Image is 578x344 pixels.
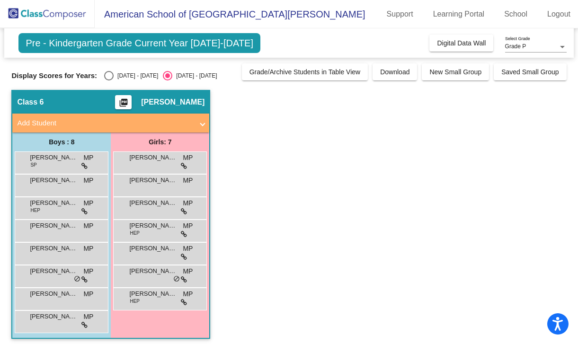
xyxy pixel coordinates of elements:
[12,114,209,132] mat-expansion-panel-header: Add Student
[111,132,209,151] div: Girls: 7
[30,207,40,214] span: HEP
[30,153,77,162] span: [PERSON_NAME]
[114,71,158,80] div: [DATE] - [DATE]
[129,153,177,162] span: [PERSON_NAME]
[11,71,97,80] span: Display Scores for Years:
[183,198,193,208] span: MP
[74,275,80,283] span: do_not_disturb_alt
[30,244,77,253] span: [PERSON_NAME]
[129,289,177,299] span: [PERSON_NAME]
[12,132,111,151] div: Boys : 8
[422,63,489,80] button: New Small Group
[129,244,177,253] span: [PERSON_NAME]
[249,68,361,76] span: Grade/Archive Students in Table View
[183,176,193,185] span: MP
[379,7,421,22] a: Support
[17,97,44,107] span: Class 6
[118,98,129,111] mat-icon: picture_as_pdf
[183,221,193,231] span: MP
[30,289,77,299] span: [PERSON_NAME]
[501,68,559,76] span: Saved Small Group
[83,176,93,185] span: MP
[30,312,77,321] span: [PERSON_NAME]
[429,68,481,76] span: New Small Group
[30,161,36,168] span: SP
[540,7,578,22] a: Logout
[17,118,193,129] mat-panel-title: Add Student
[242,63,368,80] button: Grade/Archive Students in Table View
[30,198,77,208] span: [PERSON_NAME]
[129,176,177,185] span: [PERSON_NAME]
[83,198,93,208] span: MP
[83,221,93,231] span: MP
[426,7,492,22] a: Learning Portal
[129,221,177,230] span: [PERSON_NAME]
[104,71,217,80] mat-radio-group: Select an option
[83,244,93,254] span: MP
[494,63,566,80] button: Saved Small Group
[505,43,526,50] span: Grade P
[18,33,260,53] span: Pre - Kindergarten Grade Current Year [DATE]-[DATE]
[172,71,217,80] div: [DATE] - [DATE]
[141,97,205,107] span: [PERSON_NAME]
[95,7,365,22] span: American School of [GEOGRAPHIC_DATA][PERSON_NAME]
[83,312,93,322] span: MP
[83,153,93,163] span: MP
[30,266,77,276] span: [PERSON_NAME]
[497,7,535,22] a: School
[129,266,177,276] span: [PERSON_NAME]
[129,198,177,208] span: [PERSON_NAME]
[373,63,417,80] button: Download
[130,298,140,305] span: HEP
[83,266,93,276] span: MP
[83,289,93,299] span: MP
[183,153,193,163] span: MP
[130,229,140,237] span: HEP
[380,68,409,76] span: Download
[173,275,180,283] span: do_not_disturb_alt
[183,289,193,299] span: MP
[437,39,486,47] span: Digital Data Wall
[183,244,193,254] span: MP
[115,95,132,109] button: Print Students Details
[30,221,77,230] span: [PERSON_NAME]
[183,266,193,276] span: MP
[429,35,493,52] button: Digital Data Wall
[30,176,77,185] span: [PERSON_NAME]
